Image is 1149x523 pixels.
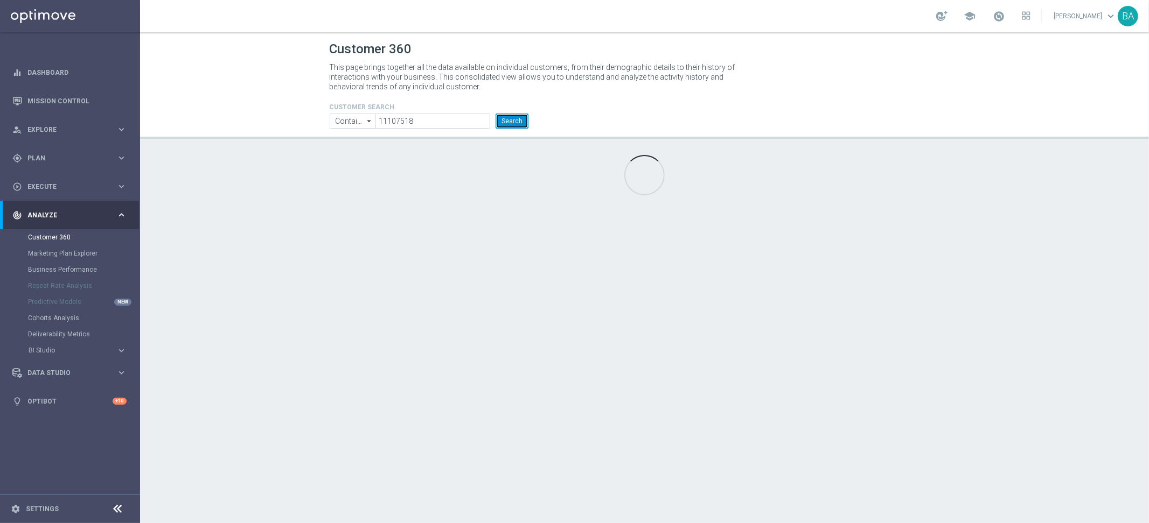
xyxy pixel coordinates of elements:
[12,182,22,192] i: play_circle_outline
[28,294,139,310] div: Predictive Models
[330,114,376,129] input: Contains
[27,58,127,87] a: Dashboard
[12,387,127,415] div: Optibot
[496,114,528,129] button: Search
[330,103,529,111] h4: CUSTOMER SEARCH
[11,504,20,514] i: settings
[12,97,127,105] button: Mission Control
[28,326,139,342] div: Deliverability Metrics
[116,181,127,192] i: keyboard_arrow_right
[12,397,22,406] i: lightbulb
[28,265,112,274] a: Business Performance
[116,210,127,220] i: keyboard_arrow_right
[28,310,139,326] div: Cohorts Analysis
[28,314,112,322] a: Cohorts Analysis
[26,506,59,512] a: Settings
[28,249,112,258] a: Marketing Plan Explorer
[12,397,127,406] button: lightbulb Optibot +10
[28,233,112,242] a: Customer 360
[12,210,116,220] div: Analyze
[12,58,127,87] div: Dashboard
[116,345,127,356] i: keyboard_arrow_right
[113,398,127,405] div: +10
[12,68,127,77] button: equalizer Dashboard
[12,125,22,135] i: person_search
[116,367,127,378] i: keyboard_arrow_right
[12,125,127,134] button: person_search Explore keyboard_arrow_right
[375,114,490,129] input: Enter CID, Email, name or phone
[1053,8,1118,24] a: [PERSON_NAME]keyboard_arrow_down
[12,153,22,163] i: gps_fixed
[28,342,139,358] div: BI Studio
[1118,6,1138,26] div: BA
[12,369,127,377] button: Data Studio keyboard_arrow_right
[12,182,116,192] div: Execute
[28,278,139,294] div: Repeat Rate Analysis
[12,153,116,163] div: Plan
[27,212,116,218] span: Analyze
[12,68,22,77] i: equalizer
[964,10,976,22] span: school
[364,114,375,128] i: arrow_drop_down
[27,155,116,161] span: Plan
[29,347,116,354] div: BI Studio
[116,153,127,163] i: keyboard_arrow_right
[27,370,116,376] span: Data Studio
[27,126,116,133] span: Explore
[12,182,127,191] button: play_circle_outline Execute keyboard_arrow_right
[330,41,960,57] h1: Customer 360
[29,347,106,354] span: BI Studio
[12,154,127,162] button: gps_fixed Plan keyboard_arrow_right
[28,245,139,261] div: Marketing Plan Explorer
[12,125,116,135] div: Explore
[12,210,22,220] i: track_changes
[28,330,112,338] a: Deliverability Metrics
[28,261,139,278] div: Business Performance
[28,346,127,355] button: BI Studio keyboard_arrow_right
[330,62,744,91] p: This page brings together all the data available on individual customers, from their demographic ...
[27,183,116,190] span: Execute
[12,87,127,115] div: Mission Control
[27,387,113,415] a: Optibot
[28,229,139,245] div: Customer 360
[27,87,127,115] a: Mission Control
[116,124,127,135] i: keyboard_arrow_right
[12,211,127,220] button: track_changes Analyze keyboard_arrow_right
[12,368,116,378] div: Data Studio
[1105,10,1117,22] span: keyboard_arrow_down
[114,299,131,306] div: NEW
